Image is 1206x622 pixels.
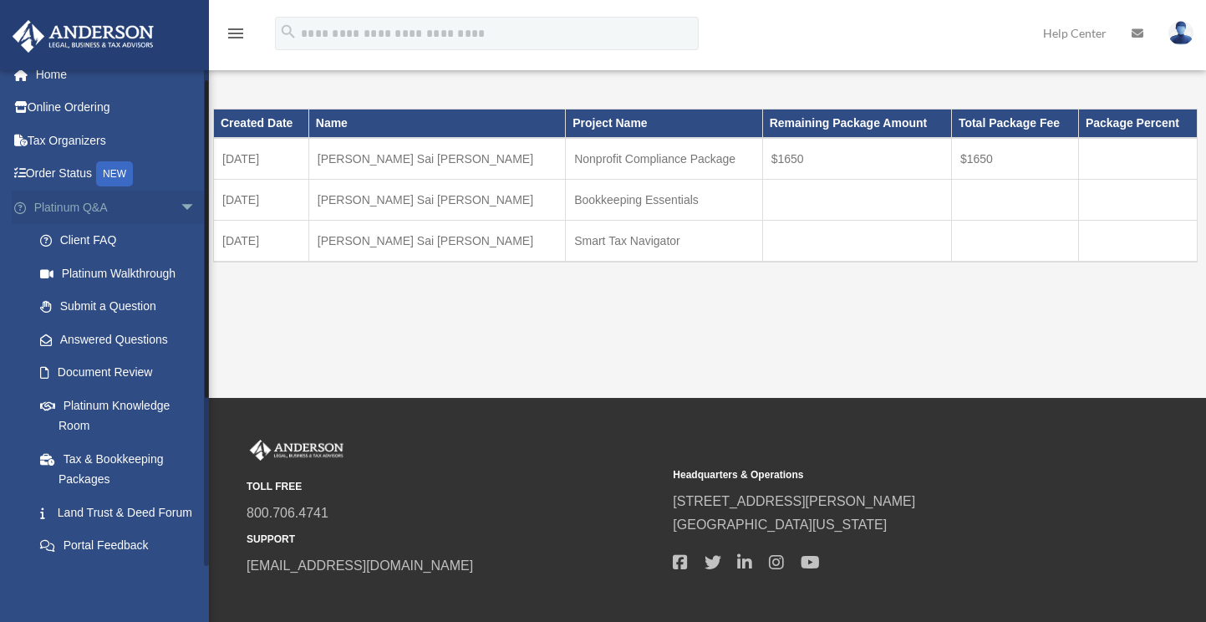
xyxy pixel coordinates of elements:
[951,110,1078,138] th: Total Package Fee
[308,110,565,138] th: Name
[12,58,221,91] a: Home
[762,110,951,138] th: Remaining Package Amount
[226,23,246,43] i: menu
[247,506,328,520] a: 800.706.4741
[12,91,221,125] a: Online Ordering
[23,356,221,390] a: Document Review
[12,157,221,191] a: Order StatusNEW
[566,221,763,263] td: Smart Tax Navigator
[673,466,1087,484] small: Headquarters & Operations
[308,221,565,263] td: [PERSON_NAME] Sai [PERSON_NAME]
[247,531,661,548] small: SUPPORT
[566,180,763,221] td: Bookkeeping Essentials
[951,138,1078,180] td: $1650
[23,442,213,496] a: Tax & Bookkeeping Packages
[214,110,309,138] th: Created Date
[308,138,565,180] td: [PERSON_NAME] Sai [PERSON_NAME]
[673,494,915,508] a: [STREET_ADDRESS][PERSON_NAME]
[12,562,221,595] a: Digital Productsarrow_drop_down
[12,124,221,157] a: Tax Organizers
[762,138,951,180] td: $1650
[214,138,309,180] td: [DATE]
[226,29,246,43] a: menu
[247,440,347,461] img: Anderson Advisors Platinum Portal
[247,558,473,573] a: [EMAIL_ADDRESS][DOMAIN_NAME]
[1078,110,1197,138] th: Package Percent
[566,110,763,138] th: Project Name
[12,191,221,224] a: Platinum Q&Aarrow_drop_down
[23,224,221,257] a: Client FAQ
[1168,21,1193,45] img: User Pic
[214,221,309,263] td: [DATE]
[8,20,159,53] img: Anderson Advisors Platinum Portal
[279,23,298,41] i: search
[247,478,661,496] small: TOLL FREE
[308,180,565,221] td: [PERSON_NAME] Sai [PERSON_NAME]
[566,138,763,180] td: Nonprofit Compliance Package
[23,290,221,324] a: Submit a Question
[23,257,221,290] a: Platinum Walkthrough
[23,529,221,563] a: Portal Feedback
[23,323,221,356] a: Answered Questions
[673,517,887,532] a: [GEOGRAPHIC_DATA][US_STATE]
[214,180,309,221] td: [DATE]
[23,389,221,442] a: Platinum Knowledge Room
[96,161,133,186] div: NEW
[180,562,213,596] span: arrow_drop_down
[180,191,213,225] span: arrow_drop_down
[23,496,221,529] a: Land Trust & Deed Forum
